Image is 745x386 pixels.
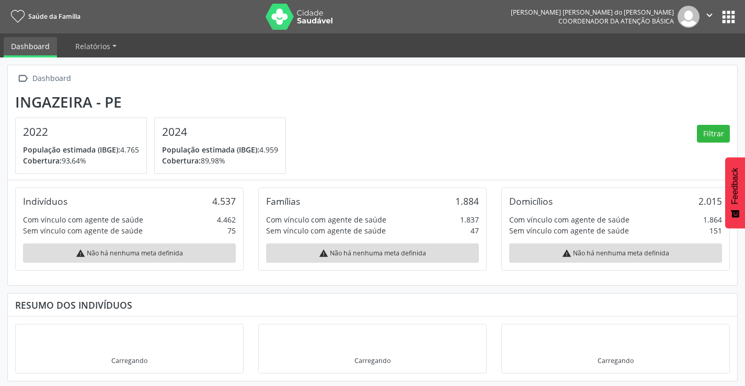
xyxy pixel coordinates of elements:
[23,125,139,138] h4: 2022
[15,71,30,86] i: 
[460,214,479,225] div: 1.837
[455,195,479,207] div: 1.884
[725,157,745,228] button: Feedback - Mostrar pesquisa
[704,9,715,21] i: 
[354,356,391,365] div: Carregando
[598,356,634,365] div: Carregando
[703,214,722,225] div: 1.864
[319,249,328,258] i: warning
[23,214,143,225] div: Com vínculo com agente de saúde
[23,155,139,166] p: 93,64%
[30,71,73,86] div: Dashboard
[719,8,738,26] button: apps
[4,37,57,57] a: Dashboard
[23,145,120,155] span: População estimada (IBGE):
[75,41,110,51] span: Relatórios
[509,214,629,225] div: Com vínculo com agente de saúde
[266,225,386,236] div: Sem vínculo com agente de saúde
[23,156,62,166] span: Cobertura:
[678,6,700,28] img: img
[162,144,278,155] p: 4.959
[28,12,81,21] span: Saúde da Família
[266,243,479,263] div: Não há nenhuma meta definida
[709,225,722,236] div: 151
[23,225,143,236] div: Sem vínculo com agente de saúde
[730,168,740,204] span: Feedback
[562,249,571,258] i: warning
[162,155,278,166] p: 89,98%
[162,156,201,166] span: Cobertura:
[266,195,300,207] div: Famílias
[217,214,236,225] div: 4.462
[7,8,81,25] a: Saúde da Família
[212,195,236,207] div: 4.537
[23,243,236,263] div: Não há nenhuma meta definida
[162,125,278,138] h4: 2024
[111,356,147,365] div: Carregando
[697,125,730,143] button: Filtrar
[700,6,719,28] button: 
[698,195,722,207] div: 2.015
[23,144,139,155] p: 4.765
[76,249,85,258] i: warning
[266,214,386,225] div: Com vínculo com agente de saúde
[509,243,722,263] div: Não há nenhuma meta definida
[15,93,293,111] div: Ingazeira - PE
[68,37,124,55] a: Relatórios
[471,225,479,236] div: 47
[227,225,236,236] div: 75
[511,8,674,17] div: [PERSON_NAME] [PERSON_NAME] do [PERSON_NAME]
[15,299,730,311] div: Resumo dos indivíduos
[15,71,73,86] a:  Dashboard
[23,195,67,207] div: Indivíduos
[509,225,629,236] div: Sem vínculo com agente de saúde
[162,145,259,155] span: População estimada (IBGE):
[509,195,553,207] div: Domicílios
[558,17,674,26] span: Coordenador da Atenção Básica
